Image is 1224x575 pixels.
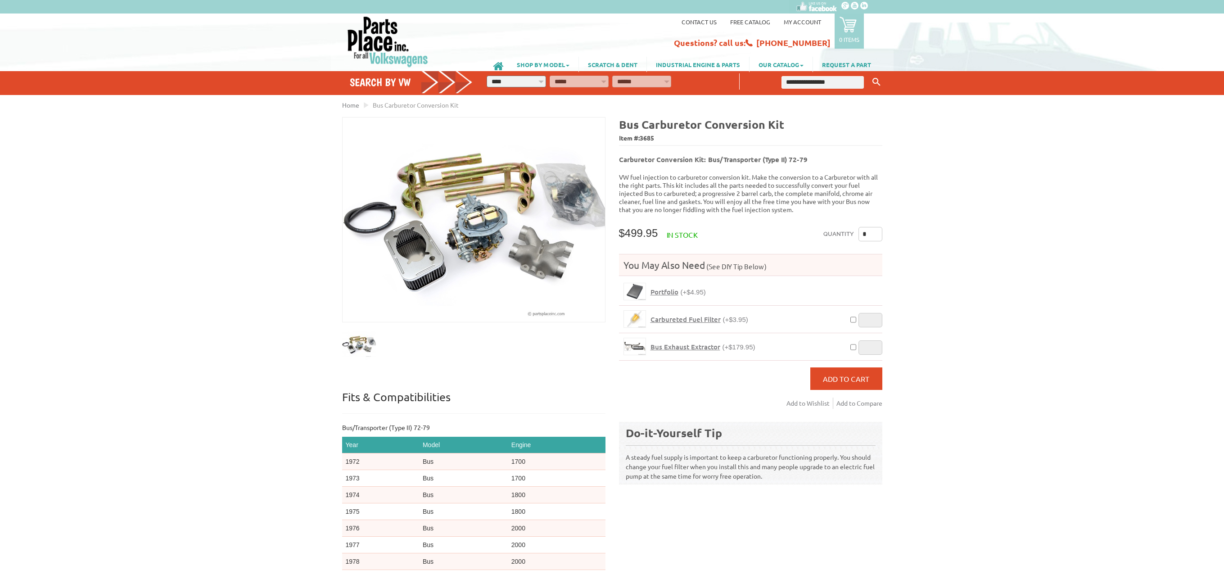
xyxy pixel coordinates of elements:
[823,374,869,383] span: Add to Cart
[419,553,508,570] td: Bus
[836,398,882,409] a: Add to Compare
[508,503,605,520] td: 1800
[342,537,419,553] td: 1977
[343,118,605,322] img: Bus Carburetor Conversion Kit
[730,18,770,26] a: Free Catalog
[626,426,722,440] b: Do-it-Yourself Tip
[342,101,359,109] a: Home
[508,437,605,453] th: Engine
[342,520,419,537] td: 1976
[626,445,876,481] p: A steady fuel supply is important to keep a carburetor functioning properly. You should change yo...
[623,310,646,328] a: Carbureted Fuel Filter
[342,470,419,487] td: 1973
[723,316,748,323] span: (+$3.95)
[342,487,419,503] td: 1974
[419,437,508,453] th: Model
[419,453,508,470] td: Bus
[650,315,748,324] a: Carbureted Fuel Filter(+$3.95)
[579,57,646,72] a: SCRATCH & DENT
[750,57,813,72] a: OUR CATALOG
[835,14,864,49] a: 0 items
[705,262,767,271] span: (See DIY Tip Below)
[650,287,678,296] span: Portfolio
[624,338,646,355] img: Bus Exhaust Extractor
[786,398,833,409] a: Add to Wishlist
[681,288,706,296] span: (+$4.95)
[342,503,419,520] td: 1975
[508,487,605,503] td: 1800
[350,76,473,89] h4: Search by VW
[419,537,508,553] td: Bus
[342,423,605,432] p: Bus/Transporter (Type II) 72-79
[419,470,508,487] td: Bus
[508,520,605,537] td: 2000
[810,367,882,390] button: Add to Cart
[682,18,717,26] a: Contact us
[342,453,419,470] td: 1972
[508,453,605,470] td: 1700
[723,343,755,351] span: (+$179.95)
[619,173,882,213] p: VW fuel injection to carburetor conversion kit. Make the conversion to a Carburetor with all the ...
[342,390,605,414] p: Fits & Compatibilities
[647,57,749,72] a: INDUSTRIAL ENGINE & PARTS
[508,537,605,553] td: 2000
[508,553,605,570] td: 2000
[373,101,459,109] span: Bus Carburetor Conversion Kit
[419,520,508,537] td: Bus
[508,470,605,487] td: 1700
[619,155,808,164] b: Carburetor Conversion Kit: Bus/Transporter (Type II) 72-79
[619,117,784,131] b: Bus Carburetor Conversion Kit
[650,315,721,324] span: Carbureted Fuel Filter
[650,342,720,351] span: Bus Exhaust Extractor
[784,18,821,26] a: My Account
[342,553,419,570] td: 1978
[823,227,854,241] label: Quantity
[624,311,646,327] img: Carbureted Fuel Filter
[870,75,883,90] button: Keyword Search
[342,327,376,361] img: Bus Carburetor Conversion Kit
[650,343,755,351] a: Bus Exhaust Extractor(+$179.95)
[347,16,429,68] img: Parts Place Inc!
[624,283,646,300] img: Portfolio
[640,134,654,142] span: 3685
[619,227,658,239] span: $499.95
[419,503,508,520] td: Bus
[619,132,882,145] span: Item #:
[839,36,859,43] p: 0 items
[508,57,578,72] a: SHOP BY MODEL
[342,437,419,453] th: Year
[650,288,706,296] a: Portfolio(+$4.95)
[419,487,508,503] td: Bus
[619,259,882,271] h4: You May Also Need
[813,57,880,72] a: REQUEST A PART
[667,230,698,239] span: In stock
